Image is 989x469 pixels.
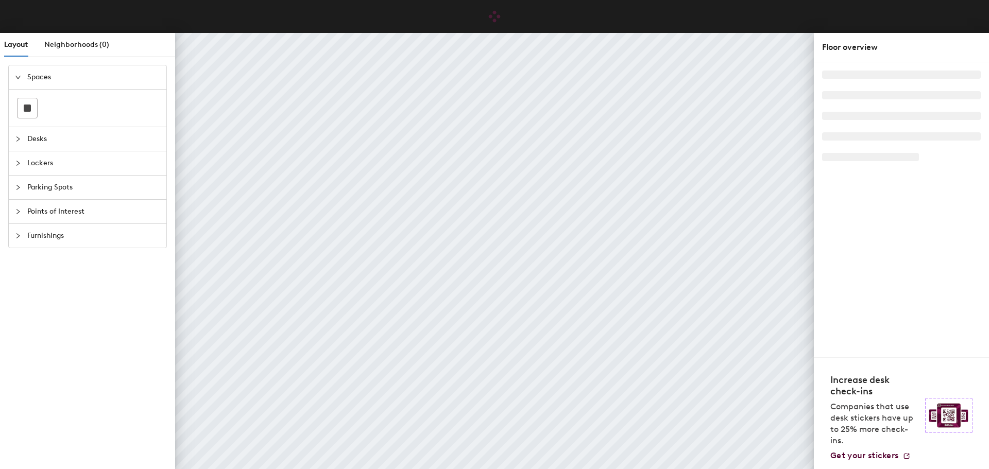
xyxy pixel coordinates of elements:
[15,136,21,142] span: collapsed
[830,374,919,397] h4: Increase desk check-ins
[44,40,109,49] span: Neighborhoods (0)
[15,184,21,190] span: collapsed
[830,450,911,461] a: Get your stickers
[15,160,21,166] span: collapsed
[27,127,160,151] span: Desks
[822,41,981,54] div: Floor overview
[925,398,973,433] img: Sticker logo
[27,65,160,89] span: Spaces
[15,74,21,80] span: expanded
[15,233,21,239] span: collapsed
[830,450,898,460] span: Get your stickers
[15,209,21,215] span: collapsed
[27,151,160,175] span: Lockers
[27,224,160,248] span: Furnishings
[830,401,919,446] p: Companies that use desk stickers have up to 25% more check-ins.
[27,200,160,223] span: Points of Interest
[27,176,160,199] span: Parking Spots
[4,40,28,49] span: Layout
